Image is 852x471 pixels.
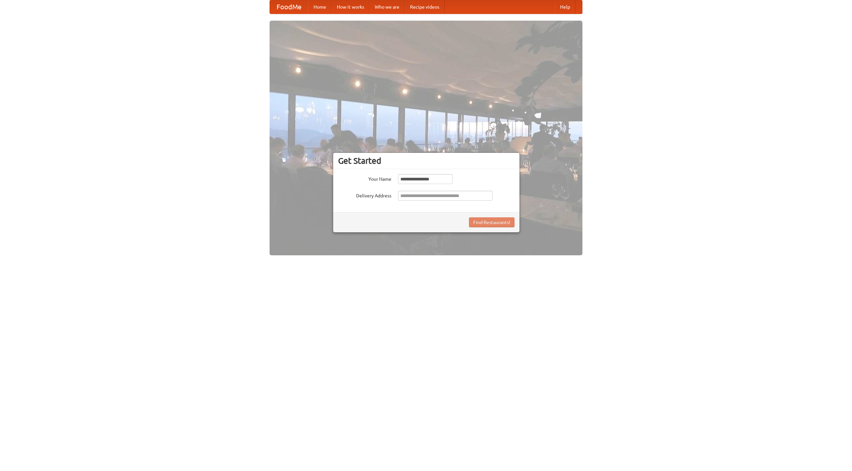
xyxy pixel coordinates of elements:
a: Who we are [369,0,405,14]
a: Help [555,0,575,14]
label: Delivery Address [338,191,391,199]
a: Recipe videos [405,0,445,14]
a: Home [308,0,331,14]
h3: Get Started [338,156,515,166]
button: Find Restaurants! [469,217,515,227]
a: FoodMe [270,0,308,14]
label: Your Name [338,174,391,182]
a: How it works [331,0,369,14]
